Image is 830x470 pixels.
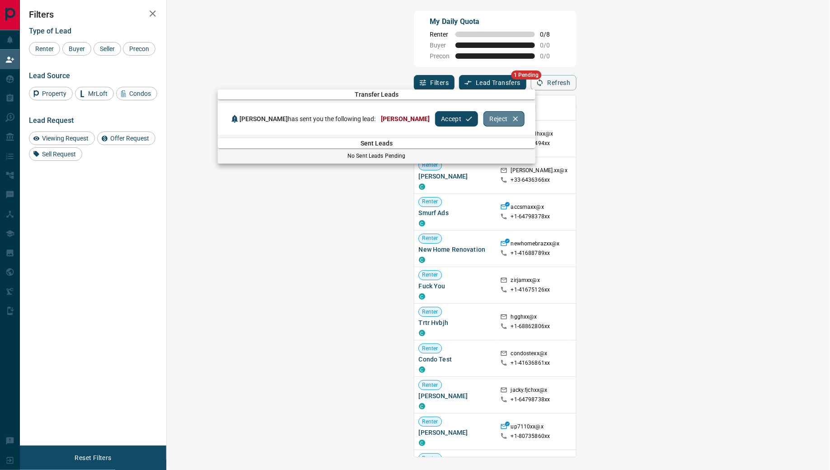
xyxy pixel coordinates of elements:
button: Reject [483,111,524,127]
span: has sent you the following lead: [239,115,375,122]
span: Transfer Leads [218,91,535,98]
span: [PERSON_NAME] [381,115,430,122]
span: Sent Leads [218,140,535,147]
button: Accept [435,111,478,127]
p: No Sent Leads Pending [218,152,535,160]
span: [PERSON_NAME] [239,115,288,122]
